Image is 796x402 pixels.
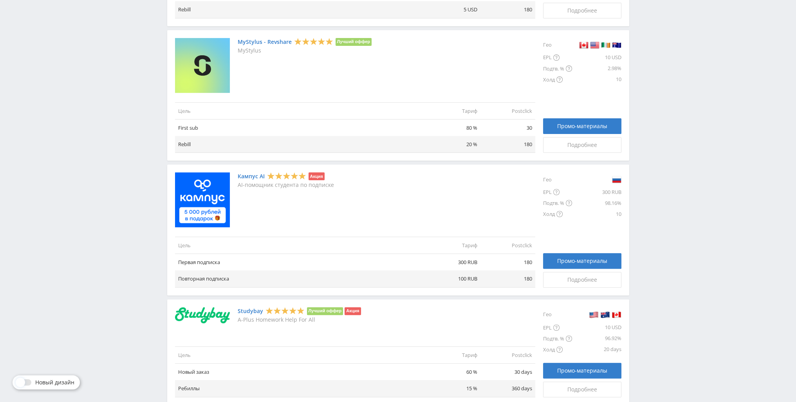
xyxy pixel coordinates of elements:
[175,172,230,227] img: Кампус AI
[543,187,572,197] div: EPL
[238,308,263,314] a: Studybay
[543,197,572,208] div: Подтв. %
[238,47,372,54] p: MyStylus
[543,322,572,333] div: EPL
[35,379,74,386] span: Новый дизайн
[543,118,621,134] a: Промо-материалы
[567,142,597,148] span: Подробнее
[426,364,480,380] td: 60 %
[238,317,361,323] p: A-Plus Homework Help For All
[238,173,265,179] a: Кампус AI
[543,172,572,187] div: Гео
[480,1,535,18] td: 180
[543,38,572,52] div: Гео
[543,344,572,355] div: Холд
[567,277,597,283] span: Подробнее
[572,322,621,333] div: 10 USD
[572,197,621,208] div: 98.16%
[175,1,426,18] td: Rebill
[175,102,426,119] td: Цель
[426,380,480,397] td: 15 %
[557,123,607,129] span: Промо-материалы
[238,39,292,45] a: MyStylus - Revshare
[480,102,535,119] td: Postclick
[557,258,607,264] span: Промо-материалы
[567,386,597,393] span: Подробнее
[426,270,480,287] td: 100 RUB
[309,172,325,180] li: Акция
[567,7,597,14] span: Подробнее
[543,63,572,74] div: Подтв. %
[175,364,426,380] td: Новый заказ
[543,74,572,85] div: Холд
[238,182,334,188] p: AI-помощник студента по подписке
[426,237,480,254] td: Тариф
[175,237,426,254] td: Цель
[307,307,343,315] li: Лучший оффер
[572,344,621,355] div: 20 days
[543,208,572,219] div: Холд
[426,347,480,364] td: Тариф
[480,136,535,153] td: 180
[543,363,621,378] a: Промо-материалы
[175,254,426,271] td: Первая подписка
[336,38,372,46] li: Лучший оффер
[175,307,230,324] img: Studybay
[175,38,230,93] img: MyStylus - Revshare
[480,254,535,271] td: 180
[572,187,621,197] div: 300 RUB
[543,52,572,63] div: EPL
[426,136,480,153] td: 20 %
[572,208,621,219] div: 10
[175,136,426,153] td: Rebill
[175,380,426,397] td: Ребиллы
[572,63,621,74] div: 2.98%
[426,102,480,119] td: Тариф
[557,368,607,374] span: Промо-материалы
[175,270,426,287] td: Повторная подписка
[480,237,535,254] td: Postclick
[294,37,333,45] div: 5 Stars
[572,333,621,344] div: 96.92%
[175,119,426,136] td: First sub
[480,364,535,380] td: 30 days
[480,380,535,397] td: 360 days
[480,270,535,287] td: 180
[426,119,480,136] td: 80 %
[543,137,621,153] a: Подробнее
[543,307,572,322] div: Гео
[480,119,535,136] td: 30
[426,1,480,18] td: 5 USD
[543,272,621,288] a: Подробнее
[426,254,480,271] td: 300 RUB
[265,306,305,315] div: 5 Stars
[543,333,572,344] div: Подтв. %
[543,3,621,18] a: Подробнее
[480,347,535,364] td: Postclick
[543,382,621,397] a: Подробнее
[267,172,306,180] div: 5 Stars
[175,347,426,364] td: Цель
[572,74,621,85] div: 10
[345,307,361,315] li: Акция
[543,253,621,269] a: Промо-материалы
[572,52,621,63] div: 10 USD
